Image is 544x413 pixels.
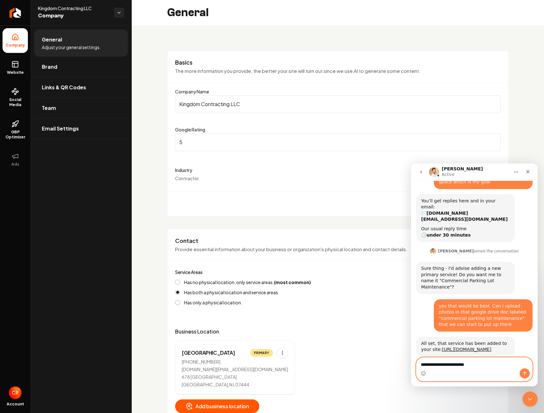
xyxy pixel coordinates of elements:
a: Email Settings [34,118,128,139]
label: Google Rating [175,127,205,132]
span: GBP Optimizer [3,130,28,140]
a: GBP Optimizer [3,115,28,145]
div: [GEOGRAPHIC_DATA] , NJ , 07444 [182,381,288,388]
a: Links & QR Codes [34,77,128,98]
p: The more information you provide, the better your site will turn out since we use AI to generate ... [175,67,501,75]
a: Social Media [3,83,28,112]
button: Ads [3,147,28,172]
img: Rebolt Logo [9,8,21,18]
p: Provide essential information about your business or organization's physical location and contact... [175,246,501,253]
span: Add business location [185,403,249,410]
span: Kingdom Contracting LLC [38,5,109,11]
span: Ads [9,162,22,167]
label: Has only a physical location. [184,300,242,305]
a: Brand [34,57,128,77]
a: Team [34,98,128,118]
h3: Basics [175,59,501,66]
span: Adjust your general settings. [42,44,101,50]
span: Company [38,11,109,20]
div: 678 [GEOGRAPHIC_DATA] [182,374,288,380]
span: Team [42,104,56,112]
input: Google Rating [175,133,501,151]
span: Brand [42,63,57,71]
input: Company Name [175,95,501,113]
div: [PHONE_NUMBER] [182,359,288,365]
div: [GEOGRAPHIC_DATA] [182,349,235,357]
span: Links & QR Codes [42,84,86,91]
div: Primary [254,351,269,355]
span: Account [7,402,24,407]
label: Company Name [175,89,209,94]
label: Has no physical location, only service areas. [184,280,311,284]
a: Website [3,55,28,80]
h3: Contact [175,237,501,245]
h2: General [167,6,209,19]
img: Christian Rosario [9,386,22,399]
span: General [42,36,62,43]
label: Industry [175,166,501,174]
span: Contractor [175,175,199,181]
strong: (most common) [274,279,311,285]
label: Has both a physical location and service areas. [184,290,279,295]
label: Service Areas [175,269,203,275]
span: Social Media [3,97,28,107]
span: Company [3,43,28,48]
button: Open user button [9,386,22,399]
iframe: Intercom live chat [411,163,538,386]
div: [DOMAIN_NAME][EMAIL_ADDRESS][DOMAIN_NAME] [182,366,288,372]
iframe: Intercom live chat [522,391,538,407]
span: Email Settings [42,125,79,132]
span: Website [4,70,26,75]
p: Business Location [175,328,501,335]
